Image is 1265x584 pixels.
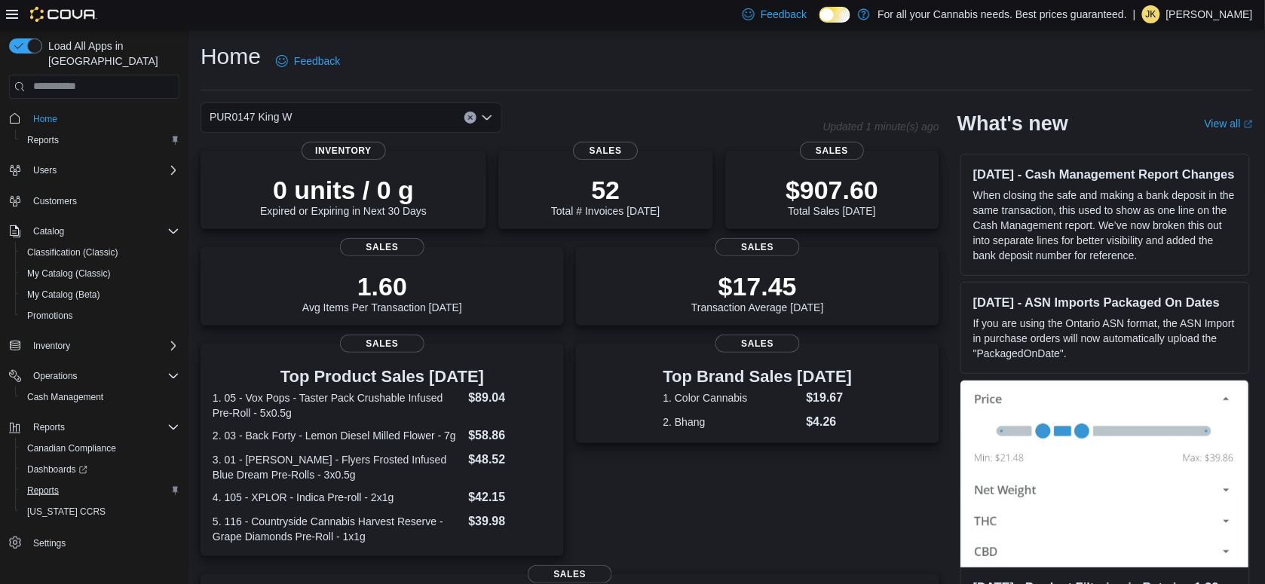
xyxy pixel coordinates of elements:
h3: Top Product Sales [DATE] [213,368,552,386]
dd: $58.86 [469,427,553,445]
span: Inventory [27,337,179,355]
dd: $39.98 [469,512,553,530]
button: Reports [15,480,185,501]
a: Dashboards [15,459,185,480]
span: Dashboards [27,463,87,475]
dd: $19.67 [807,389,853,407]
span: Home [27,109,179,128]
p: If you are using the Ontario ASN format, the ASN Import in purchase orders will now automatically... [973,316,1237,361]
p: | [1133,5,1136,23]
button: [US_STATE] CCRS [15,501,185,522]
a: Promotions [21,307,79,325]
button: Clear input [464,112,476,124]
span: Catalog [27,222,179,240]
span: Sales [340,238,424,256]
div: Transaction Average [DATE] [691,271,824,313]
p: For all your Cannabis needs. Best prices guaranteed. [878,5,1127,23]
span: My Catalog (Beta) [27,289,100,301]
span: My Catalog (Beta) [21,286,179,304]
h2: What's new [957,112,1068,136]
a: [US_STATE] CCRS [21,503,112,521]
button: Catalog [3,221,185,242]
dt: 1. Color Cannabis [663,390,801,405]
span: Reports [27,485,59,497]
img: Cova [30,7,97,22]
dt: 2. 03 - Back Forty - Lemon Diesel Milled Flower - 7g [213,428,463,443]
a: Dashboards [21,460,93,479]
button: Inventory [27,337,76,355]
span: Canadian Compliance [21,439,179,457]
span: Customers [33,195,77,207]
dd: $42.15 [469,488,553,506]
dt: 2. Bhang [663,414,801,430]
dt: 1. 05 - Vox Pops - Taster Pack Crushable Infused Pre-Roll - 5x0.5g [213,390,463,420]
button: Cash Management [15,387,185,408]
a: Home [27,110,63,128]
div: Avg Items Per Transaction [DATE] [302,271,462,313]
button: Home [3,108,185,130]
p: [PERSON_NAME] [1166,5,1253,23]
span: Operations [27,367,179,385]
button: Inventory [3,335,185,356]
span: Promotions [27,310,73,322]
span: Customers [27,191,179,210]
span: Sales [715,238,800,256]
button: Users [3,160,185,181]
dt: 3. 01 - [PERSON_NAME] - Flyers Frosted Infused Blue Dream Pre-Rolls - 3x0.5g [213,452,463,482]
span: Reports [27,418,179,436]
a: Canadian Compliance [21,439,122,457]
span: Catalog [33,225,64,237]
span: Washington CCRS [21,503,179,521]
p: 1.60 [302,271,462,301]
a: My Catalog (Beta) [21,286,106,304]
span: Sales [340,335,424,353]
p: When closing the safe and making a bank deposit in the same transaction, this used to show as one... [973,188,1237,263]
svg: External link [1244,120,1253,129]
span: Operations [33,370,78,382]
a: Reports [21,482,65,500]
span: Promotions [21,307,179,325]
button: Operations [27,367,84,385]
span: JK [1146,5,1156,23]
span: [US_STATE] CCRS [27,506,106,518]
div: Jennifer Kinzie [1142,5,1160,23]
a: Classification (Classic) [21,243,124,261]
span: Inventory [302,142,386,160]
span: Settings [33,537,66,549]
dd: $48.52 [469,451,553,469]
a: Customers [27,192,83,210]
button: My Catalog (Classic) [15,263,185,284]
h1: Home [201,41,261,72]
a: View allExternal link [1205,118,1253,130]
dt: 4. 105 - XPLOR - Indica Pre-roll - 2x1g [213,490,463,505]
span: Reports [33,421,65,433]
a: My Catalog (Classic) [21,264,117,283]
p: Updated 1 minute(s) ago [823,121,939,133]
span: Reports [21,131,179,149]
span: Dashboards [21,460,179,479]
button: Reports [15,130,185,151]
span: Feedback [294,54,340,69]
button: Classification (Classic) [15,242,185,263]
p: 0 units / 0 g [260,175,427,205]
span: Classification (Classic) [21,243,179,261]
button: Settings [3,531,185,553]
span: Settings [27,533,179,552]
a: Cash Management [21,388,109,406]
button: Users [27,161,63,179]
span: Users [27,161,179,179]
button: Reports [27,418,71,436]
a: Feedback [270,46,346,76]
a: Reports [21,131,65,149]
button: Customers [3,190,185,212]
span: Reports [27,134,59,146]
dt: 5. 116 - Countryside Cannabis Harvest Reserve - Grape Diamonds Pre-Roll - 1x1g [213,514,463,544]
button: My Catalog (Beta) [15,284,185,305]
span: Cash Management [21,388,179,406]
button: Canadian Compliance [15,438,185,459]
dd: $89.04 [469,389,553,407]
button: Operations [3,365,185,387]
span: Sales [574,142,638,160]
span: Users [33,164,57,176]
